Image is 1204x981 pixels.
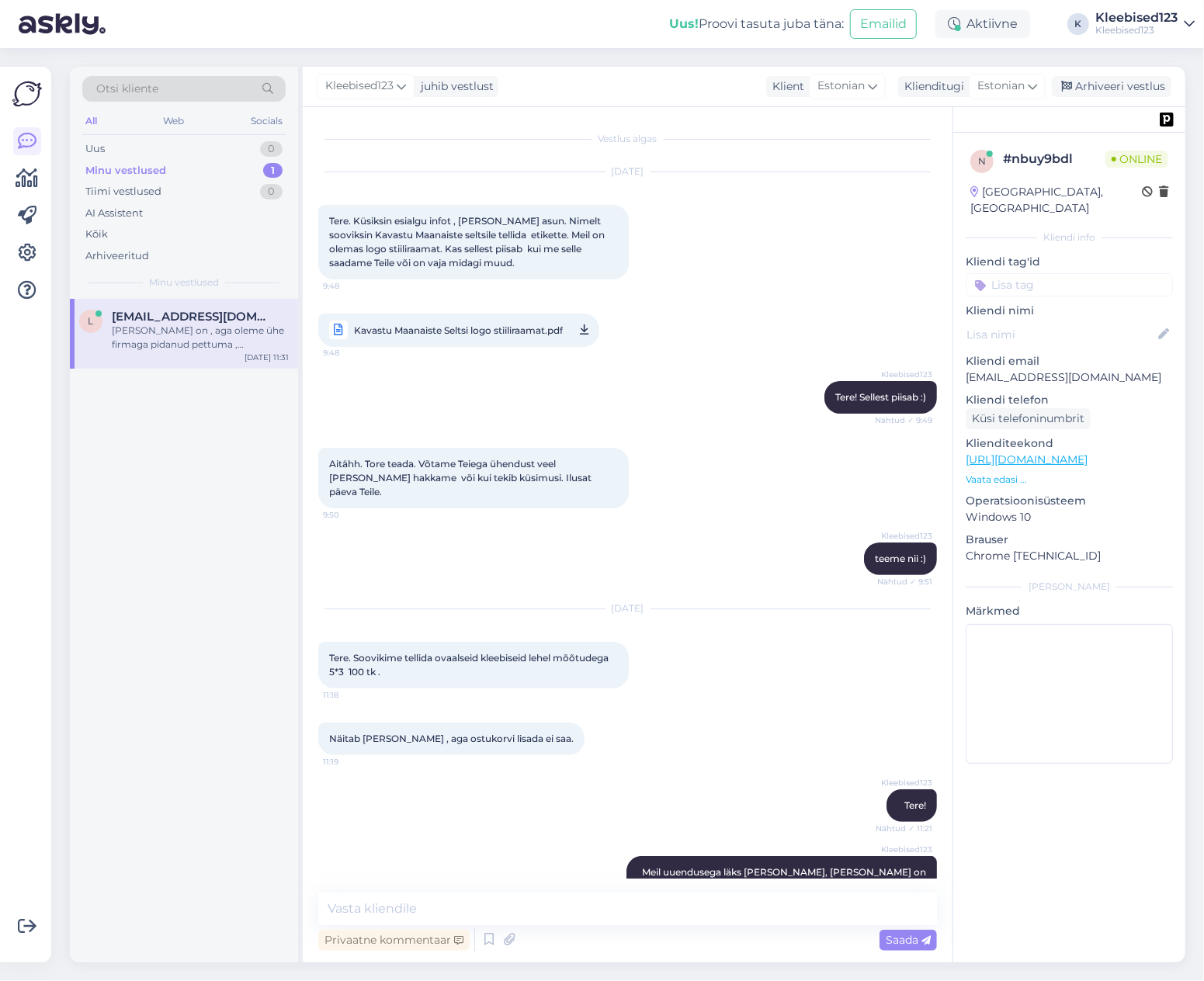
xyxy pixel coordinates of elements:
span: teeme nii :) [875,553,926,564]
span: Tere. Soovikime tellida ovaalseid kleebiseid lehel mõõtudega 5*3 100 tk . [329,652,611,678]
span: 11:18 [323,689,381,701]
span: Kleebised123 [874,844,932,855]
div: [DATE] [318,165,937,179]
p: Kliendi telefon [966,392,1173,408]
a: Kleebised123Kleebised123 [1095,12,1195,36]
div: Klienditugi [898,78,964,95]
span: Kleebised123 [325,78,394,95]
div: Socials [248,111,286,131]
div: [PERSON_NAME] [966,580,1173,594]
span: Aitähh. Tore teada. Võtame Teiega ühendust veel [PERSON_NAME] hakkame või kui tekib küsimusi. Ilu... [329,458,594,497]
span: Tere. Küsiksin esialgu infot , [PERSON_NAME] asun. Nimelt sooviksin Kavastu Maanaiste seltsile te... [329,215,607,269]
div: [DATE] [318,601,937,615]
span: 9:48 [323,343,381,362]
span: n [978,155,986,167]
span: Minu vestlused [149,276,219,289]
button: Emailid [850,9,917,39]
a: [URL][DOMAIN_NAME] [966,452,1088,466]
div: Web [161,111,188,131]
p: Operatsioonisüsteem [966,493,1173,509]
p: Klienditeekond [966,435,1173,452]
div: Kõik [85,227,108,242]
p: Vaata edasi ... [966,473,1173,487]
div: Vestlus algas [318,132,937,146]
div: Kleebised123 [1095,12,1178,24]
span: Kleebised123 [874,369,932,380]
div: Arhiveeritud [85,248,149,264]
span: Nähtud ✓ 9:51 [874,576,932,588]
span: Meil uuendusega läks [PERSON_NAME], [PERSON_NAME] on oranz, [PERSON_NAME] küljel [642,866,928,892]
div: Kliendi info [966,231,1173,244]
img: Askly Logo [12,79,42,109]
span: Saada [886,933,931,947]
span: 11:19 [323,756,381,768]
span: lemming.eve@gmail.com [112,310,273,324]
input: Lisa nimi [966,326,1155,343]
span: Kavastu Maanaiste Seltsi logo stiiliraamat.pdf [354,321,563,340]
p: [EMAIL_ADDRESS][DOMAIN_NAME] [966,369,1173,386]
div: K [1067,13,1089,35]
span: 9:50 [323,509,381,521]
div: [PERSON_NAME] on , aga oleme ühe firmaga pidanud pettuma , sellepärast küsingi üle. [112,324,289,352]
input: Lisa tag [966,273,1173,296]
div: Tiimi vestlused [85,184,161,199]
span: Kleebised123 [874,530,932,542]
span: Online [1105,151,1168,168]
div: Proovi tasuta juba täna: [669,15,844,33]
span: l [88,315,94,327]
p: Märkmed [966,603,1173,619]
p: Windows 10 [966,509,1173,525]
span: Kleebised123 [874,777,932,789]
div: All [82,111,100,131]
p: Kliendi email [966,353,1173,369]
div: # nbuy9bdl [1003,150,1105,168]
div: Aktiivne [935,10,1030,38]
span: Nähtud ✓ 11:21 [874,823,932,834]
span: 9:48 [323,280,381,292]
span: Estonian [817,78,865,95]
div: juhib vestlust [415,78,494,95]
span: Otsi kliente [96,81,158,97]
p: Brauser [966,532,1173,548]
div: [DATE] 11:31 [245,352,289,363]
div: Klient [766,78,804,95]
span: Nähtud ✓ 9:49 [874,414,932,426]
div: 0 [260,141,283,157]
p: Chrome [TECHNICAL_ID] [966,548,1173,564]
span: Tere! [904,799,926,811]
p: Kliendi nimi [966,303,1173,319]
span: Näitab [PERSON_NAME] , aga ostukorvi lisada ei saa. [329,733,574,744]
div: Kleebised123 [1095,24,1178,36]
a: Kavastu Maanaiste Seltsi logo stiiliraamat.pdf9:48 [318,314,599,347]
div: Privaatne kommentaar [318,930,470,951]
div: [GEOGRAPHIC_DATA], [GEOGRAPHIC_DATA] [970,184,1142,217]
p: Kliendi tag'id [966,254,1173,270]
div: Küsi telefoninumbrit [966,408,1091,429]
span: Estonian [977,78,1025,95]
div: Uus [85,141,105,157]
div: 1 [263,163,283,179]
div: Minu vestlused [85,163,166,179]
div: Arhiveeri vestlus [1052,76,1171,97]
div: AI Assistent [85,206,143,221]
b: Uus! [669,16,699,31]
img: pd [1160,113,1174,127]
div: 0 [260,184,283,199]
span: Tere! Sellest piisab :) [835,391,926,403]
